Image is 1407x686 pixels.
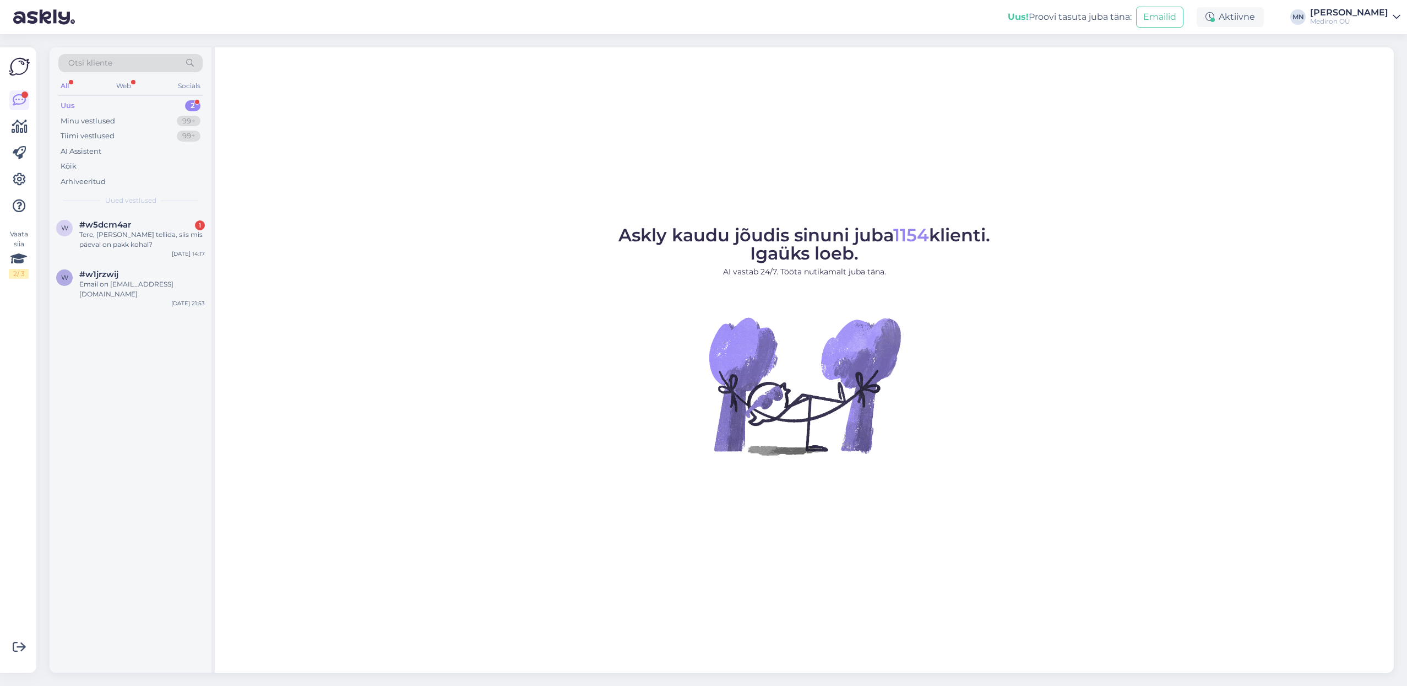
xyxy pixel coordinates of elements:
div: Kõik [61,161,77,172]
div: [PERSON_NAME] [1310,8,1388,17]
div: Proovi tasuta juba täna: [1008,10,1132,24]
span: w [61,224,68,232]
div: Email on [EMAIL_ADDRESS][DOMAIN_NAME] [79,279,205,299]
div: Socials [176,79,203,93]
div: Web [114,79,133,93]
div: 2 / 3 [9,269,29,279]
button: Emailid [1136,7,1183,28]
div: Tere, [PERSON_NAME] tellida, siis mis päeval on pakk kohal? [79,230,205,250]
div: AI Assistent [61,146,101,157]
span: 1154 [893,224,929,246]
div: Tiimi vestlused [61,131,115,142]
p: AI vastab 24/7. Tööta nutikamalt juba täna. [618,266,990,278]
div: 99+ [177,116,200,127]
img: No Chat active [705,287,904,485]
span: Otsi kliente [68,57,112,69]
div: Vaata siia [9,229,29,279]
span: Uued vestlused [105,196,156,206]
span: #w1jrzwij [79,269,118,279]
img: Askly Logo [9,56,30,77]
div: 1 [195,220,205,230]
div: 99+ [177,131,200,142]
b: Uus! [1008,12,1029,22]
div: Minu vestlused [61,116,115,127]
a: [PERSON_NAME]Mediron OÜ [1310,8,1400,26]
div: MN [1290,9,1306,25]
span: #w5dcm4ar [79,220,131,230]
span: Askly kaudu jõudis sinuni juba klienti. Igaüks loeb. [618,224,990,264]
div: Arhiveeritud [61,176,106,187]
div: [DATE] 14:17 [172,250,205,258]
div: Mediron OÜ [1310,17,1388,26]
div: Aktiivne [1197,7,1264,27]
div: [DATE] 21:53 [171,299,205,307]
div: All [58,79,71,93]
span: w [61,273,68,282]
div: Uus [61,100,75,111]
div: 2 [185,100,200,111]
